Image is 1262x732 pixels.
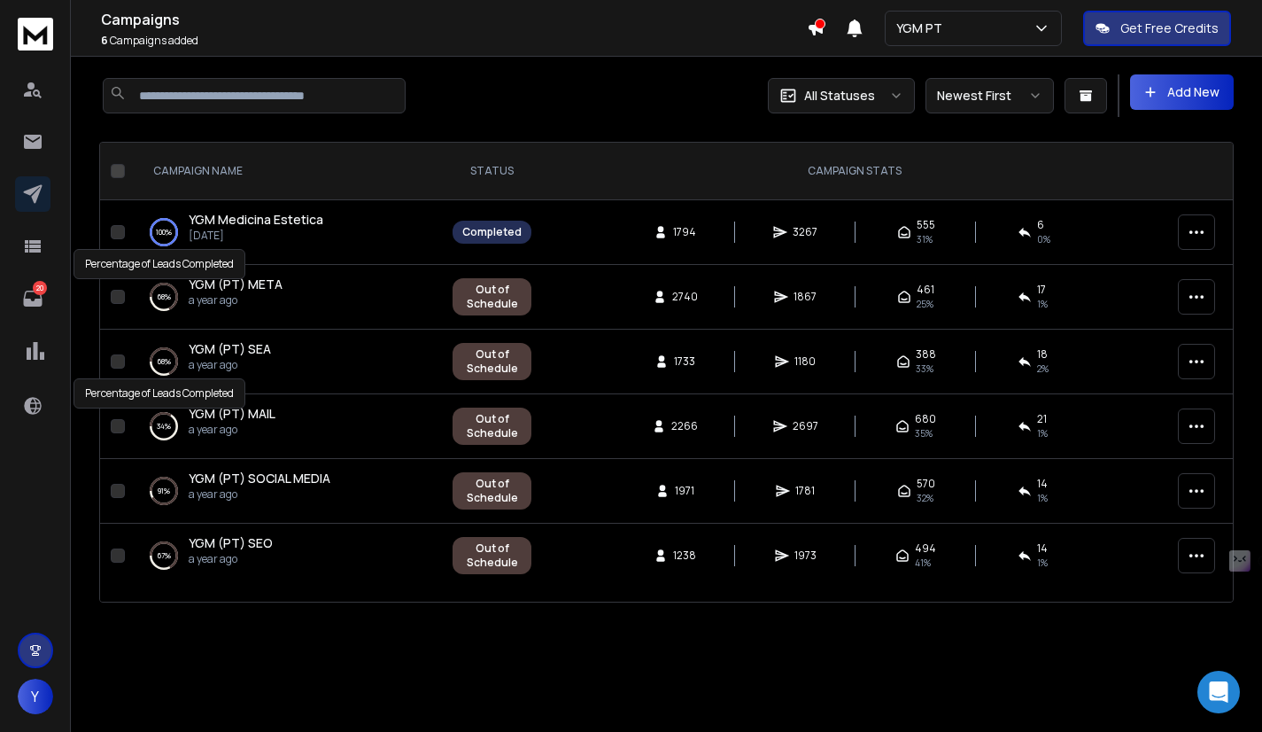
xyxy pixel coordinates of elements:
span: 6 [101,33,108,48]
img: logo_orange.svg [28,28,43,43]
span: 494 [915,541,936,556]
p: a year ago [189,552,273,566]
div: Palabras clave [208,105,282,116]
a: YGM (PT) SEO [189,534,273,552]
p: 68 % [158,288,171,306]
span: 18 [1037,347,1048,362]
p: a year ago [189,293,283,308]
td: 68%YGM (PT) SEAa year ago [132,330,442,394]
span: 17 [1037,283,1046,297]
img: website_grey.svg [28,46,43,60]
img: logo [18,18,53,51]
p: 100 % [156,223,172,241]
span: 33 % [916,362,933,376]
span: 1867 [794,290,817,304]
span: 1238 [673,549,696,563]
a: YGM Medicina Estetica [189,211,323,229]
span: 2697 [793,419,818,433]
span: 21 [1037,412,1047,426]
span: 1973 [794,549,817,563]
p: Campaigns added [101,34,807,48]
td: 100%YGM Medicina Estetica[DATE] [132,200,442,265]
p: All Statuses [804,87,875,105]
th: CAMPAIGN NAME [132,143,442,200]
p: 67 % [158,547,171,565]
div: Out of Schedule [462,412,522,440]
span: 1733 [674,354,695,369]
p: YGM PT [896,19,949,37]
span: 570 [917,477,935,491]
a: YGM (PT) SOCIAL MEDIA [189,470,330,487]
img: tab_domain_overview_orange.svg [74,103,88,117]
p: a year ago [189,358,271,372]
div: Out of Schedule [462,477,522,505]
span: YGM Medicina Estetica [189,211,323,228]
div: Out of Schedule [462,541,522,570]
span: YGM (PT) SEA [189,340,271,357]
span: 1794 [673,225,696,239]
p: a year ago [189,487,330,502]
p: 20 [33,281,47,295]
a: YGM (PT) MAIL [189,405,275,423]
span: YGM (PT) SEO [189,534,273,551]
span: 25 % [917,297,933,311]
span: YGM (PT) MAIL [189,405,275,422]
button: Add New [1130,74,1234,110]
button: Y [18,679,53,714]
a: 20 [15,281,50,316]
p: 34 % [157,417,171,435]
span: 14 [1037,541,1048,556]
div: Open Intercom Messenger [1197,671,1240,713]
span: 2 % [1037,362,1049,376]
span: 461 [917,283,934,297]
a: YGM (PT) SEA [189,340,271,358]
span: 1180 [794,354,816,369]
span: 1 % [1037,426,1048,440]
td: 34%YGM (PT) MAILa year ago [132,394,442,459]
div: Completed [462,225,522,239]
button: Get Free Credits [1083,11,1231,46]
span: 32 % [917,491,933,505]
div: Out of Schedule [462,347,522,376]
span: 1971 [675,484,694,498]
div: Percentage of Leads Completed [74,378,245,409]
div: Out of Schedule [462,283,522,311]
span: 35 % [915,426,933,440]
span: 31 % [917,232,933,246]
td: 67%YGM (PT) SEOa year ago [132,524,442,588]
h1: Campaigns [101,9,807,30]
td: 68%YGM (PT) METAa year ago [132,265,442,330]
div: Dominio [93,105,135,116]
span: 6 [1037,218,1044,232]
span: 388 [916,347,936,362]
span: 680 [915,412,936,426]
p: Get Free Credits [1120,19,1219,37]
span: 1 % [1037,491,1048,505]
span: YGM (PT) SOCIAL MEDIA [189,470,330,487]
a: YGM (PT) META [189,276,283,293]
span: 3267 [793,225,817,239]
span: 41 % [915,556,931,570]
div: Percentage of Leads Completed [74,249,245,279]
p: [DATE] [189,229,323,243]
span: 2266 [671,419,698,433]
p: a year ago [189,423,275,437]
th: CAMPAIGN STATS [542,143,1167,200]
span: 1 % [1037,556,1048,570]
div: Dominio: [URL] [46,46,130,60]
span: 1 % [1037,297,1048,311]
p: 68 % [158,353,171,370]
td: 91%YGM (PT) SOCIAL MEDIAa year ago [132,459,442,524]
span: 0 % [1037,232,1050,246]
p: 91 % [158,482,170,500]
th: STATUS [442,143,542,200]
button: Newest First [925,78,1054,113]
span: 14 [1037,477,1048,491]
img: tab_keywords_by_traffic_grey.svg [189,103,203,117]
div: v 4.0.25 [50,28,87,43]
span: 2740 [672,290,698,304]
span: 1781 [795,484,815,498]
span: YGM (PT) META [189,276,283,292]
